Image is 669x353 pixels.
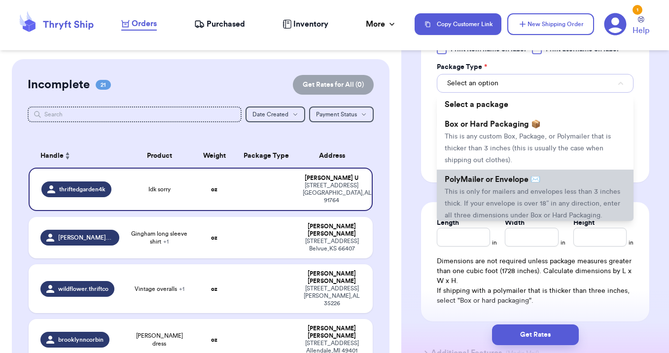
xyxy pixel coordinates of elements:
[211,186,217,192] strong: oz
[58,234,113,242] span: [PERSON_NAME].jazmingpe
[604,13,627,35] a: 1
[58,336,104,344] span: brooklynncorbin
[194,144,235,168] th: Weight
[235,144,297,168] th: Package Type
[252,111,288,117] span: Date Created
[293,18,328,30] span: Inventory
[246,106,305,122] button: Date Created
[445,101,508,108] span: Select a package
[447,78,498,88] span: Select an option
[633,25,649,36] span: Help
[366,18,397,30] div: More
[58,285,108,293] span: wildflower.thriftco
[561,239,565,247] span: in
[211,235,217,241] strong: oz
[303,285,360,307] div: [STREET_ADDRESS] [PERSON_NAME] , AL 35226
[303,238,360,252] div: [STREET_ADDRESS] Belvue , KS 66407
[59,185,106,193] span: thriftedgarden4k
[194,18,245,30] a: Purchased
[179,286,184,292] span: + 1
[211,286,217,292] strong: oz
[207,18,245,30] span: Purchased
[297,144,372,168] th: Address
[121,18,157,31] a: Orders
[303,270,360,285] div: [PERSON_NAME] [PERSON_NAME]
[303,223,360,238] div: [PERSON_NAME] [PERSON_NAME]
[316,111,357,117] span: Payment Status
[303,175,359,182] div: [PERSON_NAME] U
[40,151,64,161] span: Handle
[573,218,595,228] label: Height
[282,18,328,30] a: Inventory
[293,75,374,95] button: Get Rates for All (0)
[437,62,487,72] label: Package Type
[633,5,642,15] div: 1
[445,133,611,164] span: This is any custom Box, Package, or Polymailer that is thicker than 3 inches (this is usually the...
[492,324,579,345] button: Get Rates
[96,80,111,90] span: 21
[28,106,241,122] input: Search
[303,182,359,204] div: [STREET_ADDRESS] [GEOGRAPHIC_DATA] , AL 91764
[163,239,169,245] span: + 1
[148,185,171,193] span: Idk sorry
[629,239,634,247] span: in
[437,256,634,306] div: Dimensions are not required unless package measures greater than one cubic foot (1728 inches). Ca...
[507,13,594,35] button: New Shipping Order
[437,74,634,93] button: Select an option
[445,188,620,219] span: This is only for mailers and envelopes less than 3 inches thick. If your envelope is over 18” in ...
[415,13,501,35] button: Copy Customer Link
[125,144,194,168] th: Product
[28,77,90,93] h2: Incomplete
[445,120,541,128] span: Box or Hard Packaging 📦
[131,230,188,246] span: Gingham long sleeve shirt
[309,106,374,122] button: Payment Status
[437,286,634,306] p: If shipping with a polymailer that is thicker than three inches, select "Box or hard packaging".
[64,150,71,162] button: Sort ascending
[445,176,540,183] span: PolyMailer or Envelope ✉️
[211,337,217,343] strong: oz
[132,18,157,30] span: Orders
[303,325,360,340] div: [PERSON_NAME] [PERSON_NAME]
[505,218,525,228] label: Width
[437,218,459,228] label: Length
[131,332,188,348] span: [PERSON_NAME] dress
[633,16,649,36] a: Help
[135,285,184,293] span: Vintage overalls
[492,239,497,247] span: in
